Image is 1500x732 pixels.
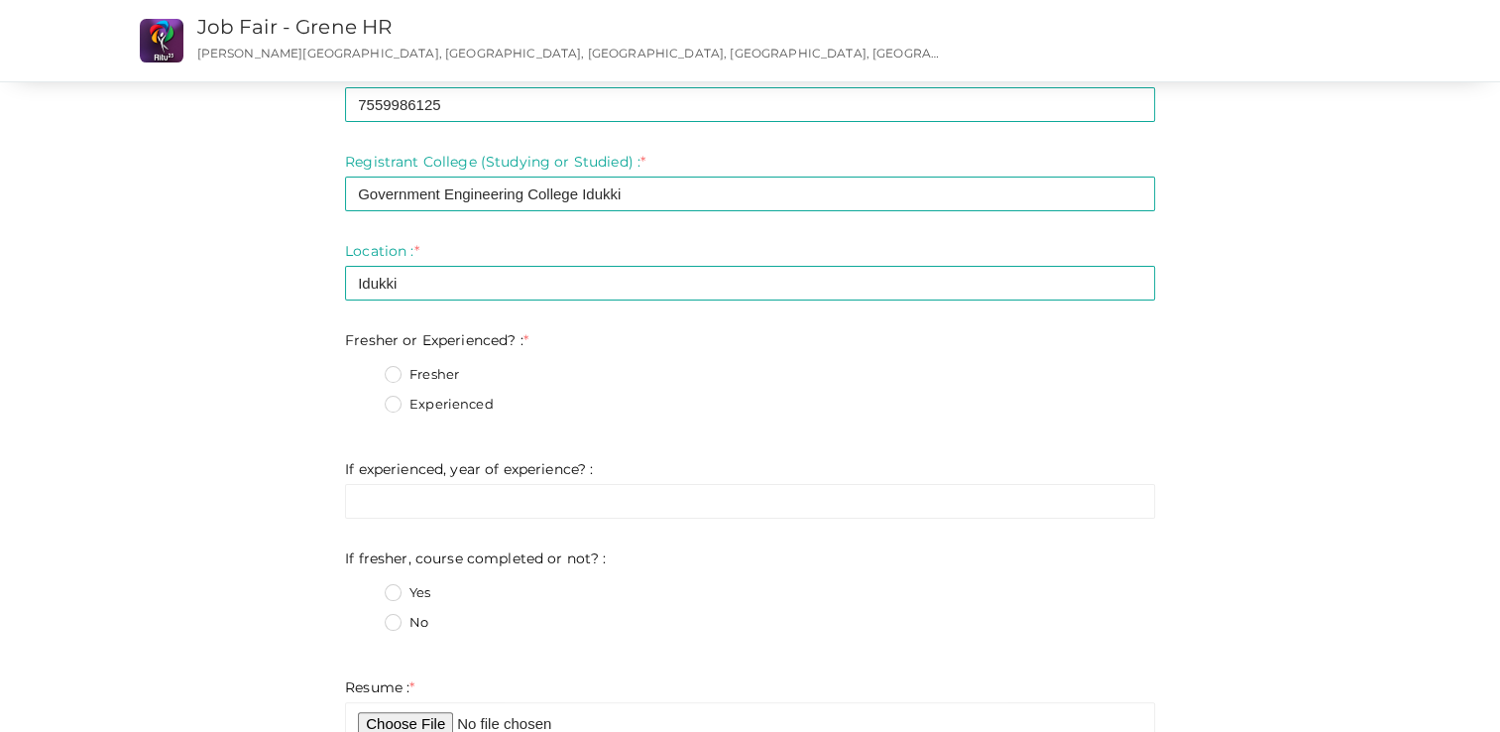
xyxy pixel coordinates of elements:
label: Yes [385,583,430,603]
img: CS2O7UHK_small.png [140,19,183,62]
input: Enter registrant phone no here. [345,87,1155,122]
label: Registrant College (Studying or Studied) : [345,152,645,172]
label: No [385,613,428,633]
p: [PERSON_NAME][GEOGRAPHIC_DATA], [GEOGRAPHIC_DATA], [GEOGRAPHIC_DATA], [GEOGRAPHIC_DATA], [GEOGRAP... [197,45,948,61]
a: Job Fair - Grene HR [197,15,393,39]
label: Experienced [385,395,494,415]
label: Resume : [345,677,414,697]
label: Fresher [385,365,459,385]
label: Location : [345,241,419,261]
label: If fresher, course completed or not? : [345,549,606,568]
input: Enter Registrant College (Studying or Studied) [345,177,1155,211]
label: Fresher or Experienced? : [345,330,528,350]
label: If experienced, year of experience? : [345,459,593,479]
